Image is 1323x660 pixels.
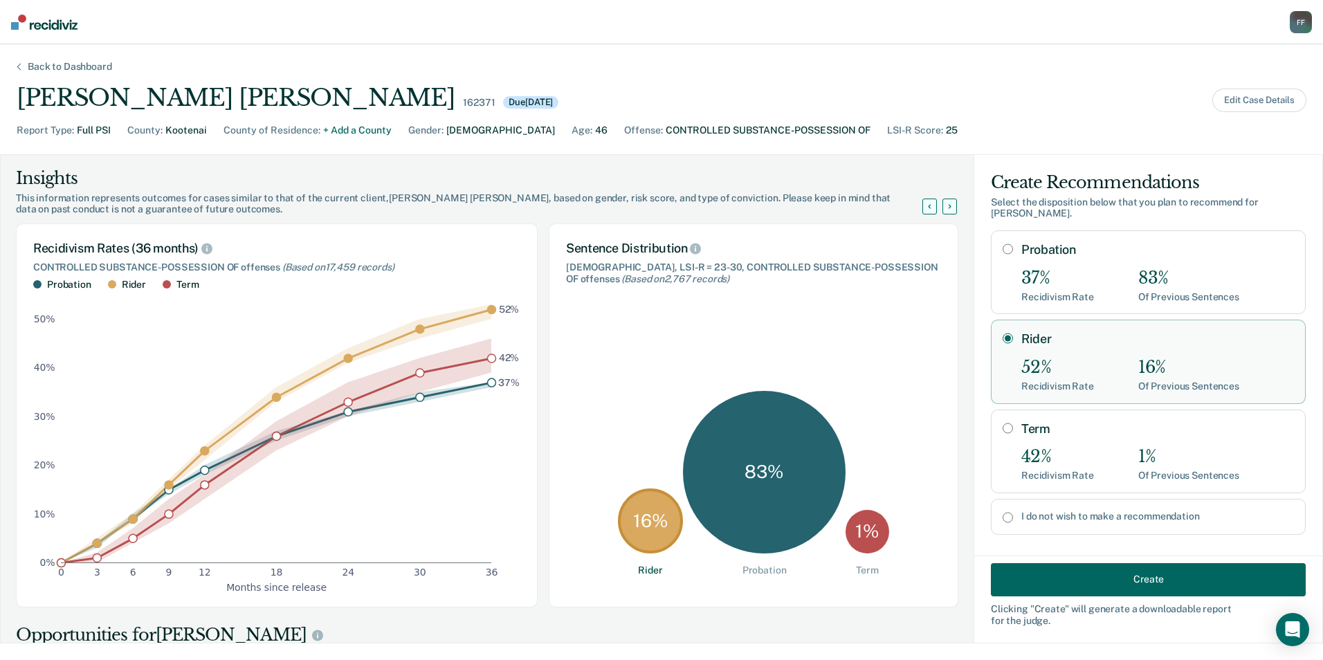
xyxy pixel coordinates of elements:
text: Months since release [226,581,327,592]
div: County : [127,123,163,138]
div: [DEMOGRAPHIC_DATA], LSI-R = 23-30, CONTROLLED SUBSTANCE-POSSESSION OF offenses [566,262,941,285]
div: Open Intercom Messenger [1276,613,1309,646]
text: 9 [166,567,172,578]
div: Recidivism Rate [1021,470,1094,482]
img: Recidiviz [11,15,77,30]
div: [DEMOGRAPHIC_DATA] [446,123,555,138]
div: Age : [572,123,592,138]
div: Rider [638,565,662,576]
div: Rider [122,279,146,291]
g: y-axis tick label [34,313,55,568]
label: I do not wish to make a recommendation [1021,511,1294,522]
div: 16% [1138,358,1239,378]
text: 52% [499,304,520,315]
div: Kootenai [165,123,207,138]
div: Select the disposition below that you plan to recommend for [PERSON_NAME] . [991,196,1306,220]
text: 40% [34,362,55,373]
div: 52% [1021,358,1094,378]
g: x-axis label [226,581,327,592]
div: CONTROLLED SUBSTANCE-POSSESSION OF offenses [33,262,520,273]
div: 83% [1138,268,1239,288]
div: Recidivism Rate [1021,291,1094,303]
text: 12 [199,567,211,578]
text: 24 [342,567,354,578]
div: 42% [1021,447,1094,467]
span: (Based on 2,767 records ) [621,273,729,284]
div: This information represents outcomes for cases similar to that of the current client, [PERSON_NAM... [16,192,939,216]
text: 10% [34,508,55,519]
div: F F [1290,11,1312,33]
div: 25 [946,123,958,138]
div: Report Type : [17,123,74,138]
div: + Add a County [323,123,392,138]
text: 36 [486,567,498,578]
div: Full PSI [77,123,111,138]
div: Sentence Distribution [566,241,941,256]
div: Clicking " Create " will generate a downloadable report for the judge. [991,603,1306,626]
div: Probation [47,279,91,291]
label: Probation [1021,242,1294,257]
div: County of Residence : [223,123,320,138]
text: 30 [414,567,426,578]
g: area [61,304,491,562]
div: 46 [595,123,608,138]
g: x-axis tick label [58,567,498,578]
g: dot [57,305,496,567]
div: Probation [742,565,787,576]
text: 3 [94,567,100,578]
div: Of Previous Sentences [1138,291,1239,303]
div: Of Previous Sentences [1138,381,1239,392]
div: LSI-R Score : [887,123,943,138]
button: Edit Case Details [1212,89,1306,112]
span: (Based on 17,459 records ) [282,262,394,273]
div: 83 % [683,391,846,553]
text: 30% [34,410,55,421]
text: 37% [498,376,520,387]
div: Create Recommendations [991,172,1306,194]
button: Create [991,562,1306,596]
text: 6 [130,567,136,578]
div: Insights [16,167,939,190]
div: CONTROLLED SUBSTANCE-POSSESSION OF [666,123,870,138]
text: 0 [58,567,64,578]
div: 16 % [618,488,683,553]
label: Term [1021,421,1294,437]
div: Of Previous Sentences [1138,470,1239,482]
text: 0% [40,557,55,568]
button: FF [1290,11,1312,33]
div: Offense : [624,123,663,138]
div: 1% [1138,447,1239,467]
div: Recidivism Rate [1021,381,1094,392]
div: 1 % [846,510,889,553]
text: 50% [34,313,55,324]
text: 20% [34,459,55,470]
div: Due [DATE] [503,96,558,109]
div: 162371 [463,97,495,109]
div: [PERSON_NAME] [PERSON_NAME] [17,84,455,112]
div: 37% [1021,268,1094,288]
text: 42% [499,352,520,363]
label: Rider [1021,331,1294,347]
text: 18 [271,567,283,578]
div: Term [856,565,878,576]
div: Recidivism Rates (36 months) [33,241,520,256]
div: Opportunities for [PERSON_NAME] [16,624,958,646]
g: text [498,304,520,388]
div: Gender : [408,123,444,138]
div: Term [176,279,199,291]
div: Back to Dashboard [11,61,129,73]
